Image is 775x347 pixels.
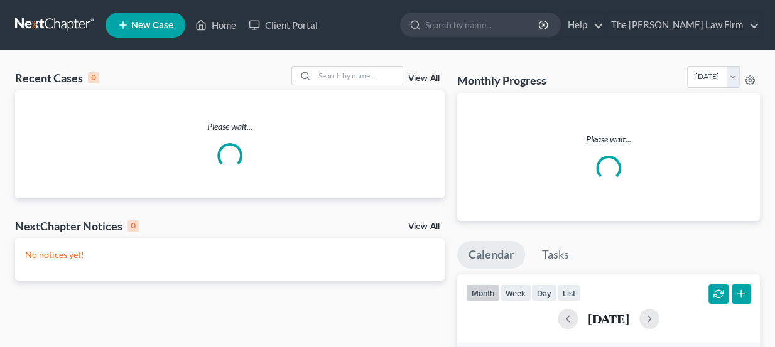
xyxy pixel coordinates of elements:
p: Please wait... [15,120,445,133]
span: New Case [131,21,173,30]
a: The [PERSON_NAME] Law Firm [605,14,759,36]
p: Please wait... [467,133,751,146]
button: day [531,284,557,301]
div: NextChapter Notices [15,218,139,233]
a: Help [561,14,604,36]
h2: [DATE] [588,312,629,325]
h3: Monthly Progress [457,73,546,88]
div: 0 [127,220,139,232]
button: week [500,284,531,301]
p: No notices yet! [25,248,435,261]
a: Tasks [531,241,580,269]
input: Search by name... [315,67,403,85]
a: Client Portal [242,14,324,36]
div: Recent Cases [15,70,99,85]
a: View All [408,74,440,83]
a: View All [408,222,440,231]
button: month [466,284,500,301]
a: Home [189,14,242,36]
div: 0 [88,72,99,83]
input: Search by name... [425,13,540,36]
a: Calendar [457,241,525,269]
button: list [557,284,581,301]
